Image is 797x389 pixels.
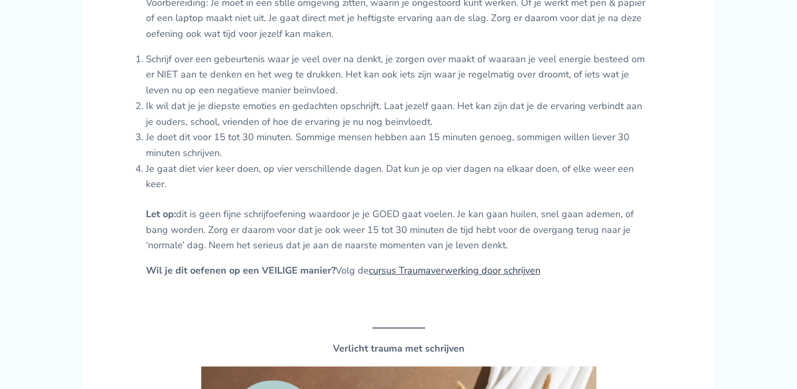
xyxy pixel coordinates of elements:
[333,342,465,355] strong: Verlicht trauma met schrijven
[369,264,540,277] a: cursus Traumaverwerking door schrijven
[146,161,652,192] li: Je gaat diet vier keer doen, op vier verschillende dagen. Dat kun je op vier dagen na elkaar doen...
[146,207,652,254] p: dit is geen fijne schrijfoefening waardoor je je GOED gaat voelen. Je kan gaan huilen, snel gaan ...
[146,99,652,130] li: Ik wil dat je je diepste emoties en gedachten opschrijft. Laat jezelf gaan. Het kan zijn dat je d...
[146,52,652,99] li: Schrijf over een gebeurtenis waar je veel over na denkt, je zorgen over maakt of waaraan je veel ...
[146,263,652,279] p: Volg de
[146,208,176,220] strong: Let op:
[146,130,652,161] li: Je doet dit voor 15 tot 30 minuten. Sommige mensen hebben aan 15 minuten genoeg, sommigen willen ...
[146,264,336,277] strong: Wil je dit oefenen op een VEILIGE manier?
